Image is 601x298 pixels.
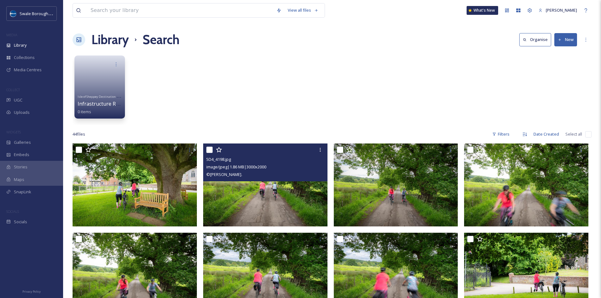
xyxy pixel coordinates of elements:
[91,30,129,49] a: Library
[535,4,580,16] a: [PERSON_NAME]
[14,109,30,115] span: Uploads
[10,10,16,17] img: Swale-Borough-Council-default-social-image.png
[143,30,180,49] h1: Search
[530,128,562,140] div: Date Created
[14,177,24,183] span: Maps
[78,95,127,99] span: Isle of Sheppey Destination Images
[20,10,63,16] span: Swale Borough Council
[14,55,35,61] span: Collections
[464,143,588,226] img: 5D4_4209.jpg
[285,4,321,16] a: View all files
[519,33,551,46] button: Organise
[467,6,498,15] a: What's New
[519,33,554,46] a: Organise
[489,128,513,140] div: Filters
[206,172,242,177] span: © [PERSON_NAME].
[14,67,42,73] span: Media Centres
[14,164,27,170] span: Stories
[6,130,21,134] span: WIDGETS
[14,97,22,103] span: UGC
[6,209,19,214] span: SOCIALS
[78,100,146,107] span: Infrastructure Rail/Bus/Road
[22,289,41,294] span: Privacy Policy
[206,156,231,162] span: 5D4_4198.jpg
[546,7,577,13] span: [PERSON_NAME]
[87,3,273,17] input: Search your library
[206,164,266,170] span: image/jpeg | 1.86 MB | 3000 x 2000
[14,139,31,145] span: Galleries
[554,33,577,46] button: New
[22,287,41,295] a: Privacy Policy
[78,109,91,114] span: 0 items
[14,42,27,48] span: Library
[14,219,27,225] span: Socials
[14,189,31,195] span: SnapLink
[6,87,20,92] span: COLLECT
[73,143,197,226] img: 5D4_4230.jpg
[6,32,17,37] span: MEDIA
[565,131,582,137] span: Select all
[78,93,146,114] a: Isle of Sheppey Destination ImagesInfrastructure Rail/Bus/Road0 items
[14,152,29,158] span: Embeds
[334,143,458,226] img: 5D4_4205.jpg
[73,131,85,137] span: 44 file s
[203,143,327,226] img: 5D4_4198.jpg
